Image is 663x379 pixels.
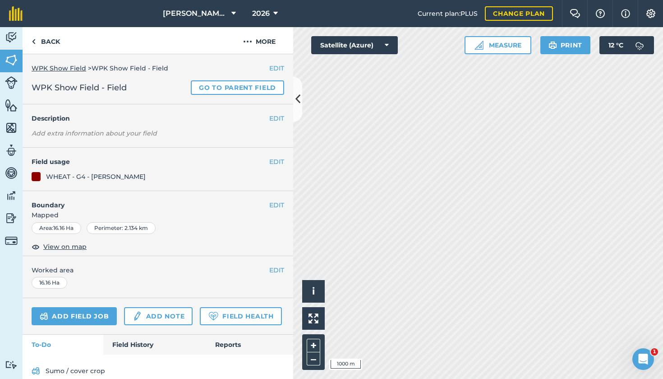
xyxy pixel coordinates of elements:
img: svg+xml;base64,PHN2ZyB4bWxucz0iaHR0cDovL3d3dy53My5vcmcvMjAwMC9zdmciIHdpZHRoPSIxNyIgaGVpZ2h0PSIxNy... [621,8,630,19]
img: Ruler icon [474,41,483,50]
button: More [226,27,293,54]
img: Two speech bubbles overlapping with the left bubble in the forefront [570,9,580,18]
span: 2026 [252,8,270,19]
a: Sumo / cover crop [32,364,284,378]
img: svg+xml;base64,PD94bWwgdmVyc2lvbj0iMS4wIiBlbmNvZGluZz0idXRmLTgiPz4KPCEtLSBHZW5lcmF0b3I6IEFkb2JlIE... [5,144,18,157]
button: Measure [465,36,531,54]
button: View on map [32,241,87,252]
button: – [307,352,320,365]
img: svg+xml;base64,PHN2ZyB4bWxucz0iaHR0cDovL3d3dy53My5vcmcvMjAwMC9zdmciIHdpZHRoPSI5IiBoZWlnaHQ9IjI0Ii... [32,36,36,47]
button: EDIT [269,113,284,123]
div: Perimeter : 2.134 km [87,222,156,234]
img: svg+xml;base64,PD94bWwgdmVyc2lvbj0iMS4wIiBlbmNvZGluZz0idXRmLTgiPz4KPCEtLSBHZW5lcmF0b3I6IEFkb2JlIE... [132,311,142,322]
img: svg+xml;base64,PD94bWwgdmVyc2lvbj0iMS4wIiBlbmNvZGluZz0idXRmLTgiPz4KPCEtLSBHZW5lcmF0b3I6IEFkb2JlIE... [40,311,48,322]
button: EDIT [269,157,284,167]
img: svg+xml;base64,PHN2ZyB4bWxucz0iaHR0cDovL3d3dy53My5vcmcvMjAwMC9zdmciIHdpZHRoPSIyMCIgaGVpZ2h0PSIyNC... [243,36,252,47]
h4: Description [32,113,284,123]
a: Reports [206,335,293,355]
span: [PERSON_NAME] Hayleys Partnership [163,8,228,19]
a: To-Do [23,335,103,355]
iframe: Intercom live chat [632,348,654,370]
span: i [312,285,315,297]
a: Back [23,27,69,54]
img: fieldmargin Logo [9,6,23,21]
img: svg+xml;base64,PD94bWwgdmVyc2lvbj0iMS4wIiBlbmNvZGluZz0idXRmLTgiPz4KPCEtLSBHZW5lcmF0b3I6IEFkb2JlIE... [5,189,18,202]
span: Worked area [32,265,284,275]
button: Satellite (Azure) [311,36,398,54]
button: + [307,339,320,352]
img: svg+xml;base64,PHN2ZyB4bWxucz0iaHR0cDovL3d3dy53My5vcmcvMjAwMC9zdmciIHdpZHRoPSI1NiIgaGVpZ2h0PSI2MC... [5,98,18,112]
span: Mapped [23,210,293,220]
button: EDIT [269,63,284,73]
a: Change plan [485,6,553,21]
img: svg+xml;base64,PHN2ZyB4bWxucz0iaHR0cDovL3d3dy53My5vcmcvMjAwMC9zdmciIHdpZHRoPSIxOSIgaGVpZ2h0PSIyNC... [548,40,557,51]
button: 12 °C [599,36,654,54]
em: Add extra information about your field [32,129,157,137]
h4: Boundary [23,191,269,210]
h4: Field usage [32,157,269,167]
img: svg+xml;base64,PHN2ZyB4bWxucz0iaHR0cDovL3d3dy53My5vcmcvMjAwMC9zdmciIHdpZHRoPSIxOCIgaGVpZ2h0PSIyNC... [32,241,40,252]
span: 1 [651,348,658,356]
img: svg+xml;base64,PD94bWwgdmVyc2lvbj0iMS4wIiBlbmNvZGluZz0idXRmLTgiPz4KPCEtLSBHZW5lcmF0b3I6IEFkb2JlIE... [32,365,40,376]
img: svg+xml;base64,PHN2ZyB4bWxucz0iaHR0cDovL3d3dy53My5vcmcvMjAwMC9zdmciIHdpZHRoPSI1NiIgaGVpZ2h0PSI2MC... [5,121,18,135]
div: > WPK Show Field - Field [32,63,284,73]
div: 16.16 Ha [32,277,67,289]
a: WPK Show Field [32,64,86,72]
a: Field History [103,335,206,355]
button: EDIT [269,200,284,210]
img: svg+xml;base64,PHN2ZyB4bWxucz0iaHR0cDovL3d3dy53My5vcmcvMjAwMC9zdmciIHdpZHRoPSI1NiIgaGVpZ2h0PSI2MC... [5,53,18,67]
img: svg+xml;base64,PD94bWwgdmVyc2lvbj0iMS4wIiBlbmNvZGluZz0idXRmLTgiPz4KPCEtLSBHZW5lcmF0b3I6IEFkb2JlIE... [5,211,18,225]
a: Add note [124,307,193,325]
img: A question mark icon [595,9,606,18]
img: svg+xml;base64,PD94bWwgdmVyc2lvbj0iMS4wIiBlbmNvZGluZz0idXRmLTgiPz4KPCEtLSBHZW5lcmF0b3I6IEFkb2JlIE... [5,360,18,369]
span: Current plan : PLUS [418,9,478,19]
img: svg+xml;base64,PD94bWwgdmVyc2lvbj0iMS4wIiBlbmNvZGluZz0idXRmLTgiPz4KPCEtLSBHZW5lcmF0b3I6IEFkb2JlIE... [5,166,18,180]
span: WPK Show Field - Field [32,81,127,94]
img: Four arrows, one pointing top left, one top right, one bottom right and the last bottom left [308,313,318,323]
div: WHEAT - G4 - [PERSON_NAME] [46,172,146,182]
button: Print [540,36,591,54]
span: View on map [43,242,87,252]
button: i [302,280,325,303]
a: Add field job [32,307,117,325]
button: EDIT [269,265,284,275]
img: A cog icon [645,9,656,18]
a: Field Health [200,307,281,325]
img: svg+xml;base64,PD94bWwgdmVyc2lvbj0iMS4wIiBlbmNvZGluZz0idXRmLTgiPz4KPCEtLSBHZW5lcmF0b3I6IEFkb2JlIE... [5,76,18,89]
img: svg+xml;base64,PD94bWwgdmVyc2lvbj0iMS4wIiBlbmNvZGluZz0idXRmLTgiPz4KPCEtLSBHZW5lcmF0b3I6IEFkb2JlIE... [5,234,18,247]
div: Area : 16.16 Ha [32,222,81,234]
a: Go to parent field [191,80,284,95]
img: svg+xml;base64,PD94bWwgdmVyc2lvbj0iMS4wIiBlbmNvZGluZz0idXRmLTgiPz4KPCEtLSBHZW5lcmF0b3I6IEFkb2JlIE... [631,36,649,54]
img: svg+xml;base64,PD94bWwgdmVyc2lvbj0iMS4wIiBlbmNvZGluZz0idXRmLTgiPz4KPCEtLSBHZW5lcmF0b3I6IEFkb2JlIE... [5,31,18,44]
span: 12 ° C [608,36,623,54]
